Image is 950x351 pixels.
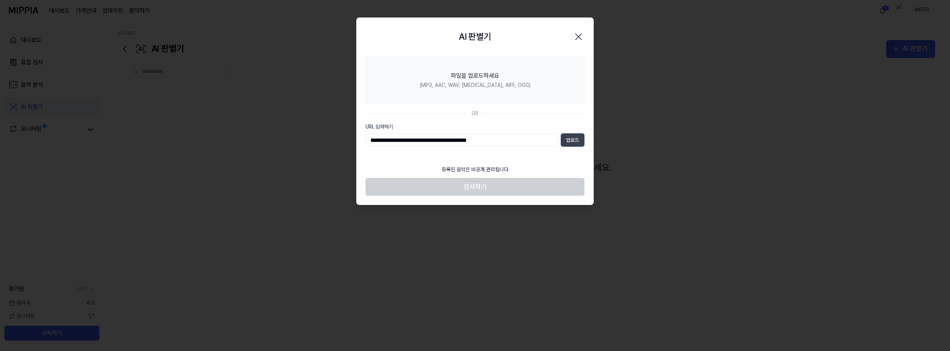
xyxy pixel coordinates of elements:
div: (MP3, AAC, WAV, [MEDICAL_DATA], AIFF, OGG) [420,82,531,89]
button: 업로드 [561,133,584,147]
label: URL 입력하기 [366,123,584,131]
h2: AI 판별기 [459,30,491,44]
div: 등록된 음악은 비공개 관리됩니다 [437,162,513,178]
div: 파일을 업로드하세요 [451,71,499,80]
div: OR [472,110,478,117]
